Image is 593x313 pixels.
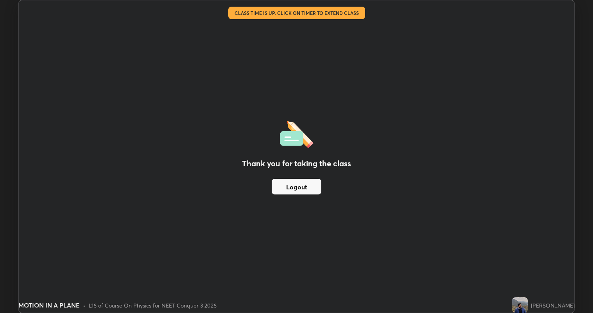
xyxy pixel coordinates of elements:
div: [PERSON_NAME] [531,301,575,309]
img: offlineFeedback.1438e8b3.svg [280,119,314,148]
div: MOTION IN A PLANE [18,300,80,310]
img: 32457bb2dde54d7ea7c34c8e2a2521d0.jpg [512,297,528,313]
div: • [83,301,86,309]
button: Logout [272,179,321,194]
div: L16 of Course On Physics for NEET Conquer 3 2026 [89,301,217,309]
h2: Thank you for taking the class [242,158,351,169]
